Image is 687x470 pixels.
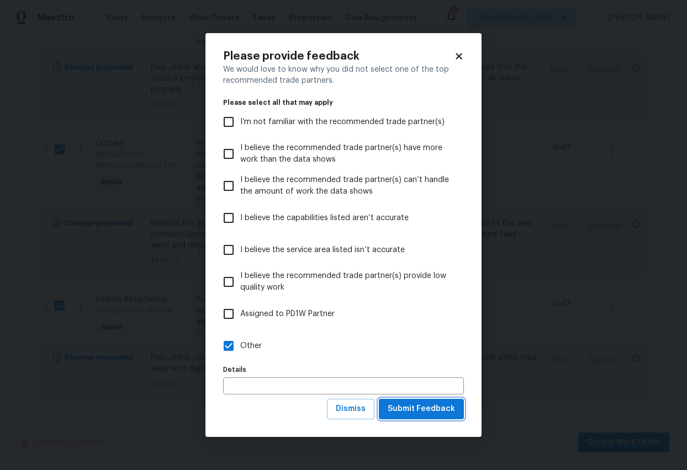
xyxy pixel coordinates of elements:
[240,340,262,352] span: Other
[336,402,366,416] span: Dismiss
[388,402,455,416] span: Submit Feedback
[240,270,455,293] span: I believe the recommended trade partner(s) provide low quality work
[240,142,455,165] span: I believe the recommended trade partner(s) have more work than the data shows
[379,399,464,419] button: Submit Feedback
[223,366,464,373] label: Details
[223,51,454,62] h2: Please provide feedback
[223,99,464,106] legend: Please select all that may apply
[240,308,335,320] span: Assigned to PD1W Partner
[240,244,405,256] span: I believe the service area listed isn’t accurate
[240,174,455,197] span: I believe the recommended trade partner(s) can’t handle the amount of work the data shows
[327,399,374,419] button: Dismiss
[240,116,445,128] span: I’m not familiar with the recommended trade partner(s)
[223,64,464,86] div: We would love to know why you did not select one of the top recommended trade partners.
[240,212,409,224] span: I believe the capabilities listed aren’t accurate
